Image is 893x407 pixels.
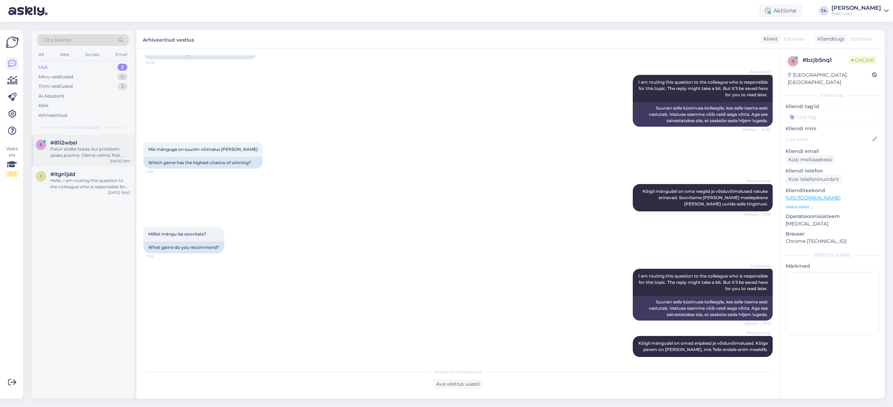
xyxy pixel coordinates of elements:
div: Socials [84,50,101,59]
div: 2 [118,83,127,90]
div: [DATE] 19:11 [110,159,130,164]
div: Uus [38,64,48,71]
p: [MEDICAL_DATA] [786,220,879,227]
div: Hello, I am routing this question to the colleague who is responsible for this topic. The reply m... [50,177,130,190]
span: Vestlus on arhiveeritud [434,369,482,375]
div: Küsi telefoninumbrit [786,175,842,184]
div: 2 [118,64,127,71]
img: Askly Logo [6,36,19,49]
div: Ava vestlus uuesti [433,379,483,389]
div: Minu vestlused [38,73,73,80]
div: All [37,50,45,59]
div: Aktiivne [759,5,802,17]
div: 2 / 3 [6,171,18,177]
p: Klienditeekond [786,187,879,194]
div: Suunan selle küsimuse kolleegile, kes selle teema eest vastutab. Vastuse saamine võib veidi aega ... [633,102,773,127]
p: Märkmed [786,262,879,270]
div: Web [58,50,71,59]
span: AI Assistent [744,263,771,268]
div: Tiimi vestlused [38,83,73,90]
p: Brauser [786,230,879,238]
span: 14:51 [146,169,172,174]
span: 17:43 [744,357,771,363]
div: Vaata siia [6,146,18,177]
span: Nähtud ✓ 15:39 [744,212,771,217]
div: Küsi meiliaadressi [786,155,835,164]
p: Kliendi email [786,148,879,155]
p: Vaata edasi ... [786,204,879,210]
div: TA [819,6,829,16]
div: Kliendi info [786,92,879,99]
p: Chrome [TECHNICAL_ID] [786,238,879,245]
a: [URL][DOMAIN_NAME] [786,195,841,201]
span: Pillemari Paal [744,330,771,336]
span: b [792,58,795,64]
span: I am routing this question to the colleague who is responsible for this topic. The reply might ta... [638,273,769,291]
span: Kõigil mängudel on omad eripärad ja võiduvõimalused. Kõige parem on [PERSON_NAME], mis Teile enda... [638,341,769,352]
span: 14:48 [146,60,172,65]
div: What game do you recommend? [143,241,224,253]
label: Arhiveeritud vestlus [143,34,194,44]
p: Operatsioonisüsteem [786,213,879,220]
input: Lisa tag [786,112,879,122]
span: 17:18 [146,254,172,259]
p: Kliendi tag'id [786,103,879,110]
div: Kõik [38,102,49,109]
span: Otsi kliente [43,36,71,44]
p: Kliendi nimi [786,125,879,132]
div: 0 [117,73,127,80]
div: [PERSON_NAME] [786,252,879,258]
div: [GEOGRAPHIC_DATA], [GEOGRAPHIC_DATA] [788,71,872,86]
span: AI Assistent [744,69,771,75]
span: #itgn1jdd [50,171,75,177]
div: [PERSON_NAME] [831,5,881,11]
span: I am routing this question to the colleague who is responsible for this topic. The reply might ta... [638,79,769,97]
div: Klient [761,35,778,43]
span: #81i2wbsl [50,140,77,146]
p: Kliendi telefon [786,167,879,175]
span: Kõigil mängudel on oma reeglid ja võiduvõimalused natuke erinevad. Soovitame [PERSON_NAME] meelep... [643,189,769,206]
div: Palun andke teada, kui probleem peaks püsima. Oleme valmis Teid edasi aitama. [50,146,130,159]
span: Pillemari Paal [744,178,771,184]
span: i [40,174,42,179]
div: Which game has the highest chance of winning? [143,157,263,169]
div: Arhiveeritud [38,112,67,119]
span: Estonian [784,35,805,43]
span: Nähtud ✓ 14:49 [743,127,771,132]
span: Online [849,56,877,64]
input: Lisa nimi [786,135,871,143]
div: Eesti Loto [831,11,881,16]
div: Suunan selle küsimuse kolleegile, kes selle teema eest vastutab. Vastuse saamine võib veidi aega ... [633,296,773,321]
span: 8 [40,142,42,147]
span: Uued vestlused [67,124,99,131]
div: # bzjb5nq1 [802,56,849,64]
a: [PERSON_NAME]Eesti Loto [831,5,889,16]
div: Email [114,50,129,59]
div: [DATE] 19:00 [108,190,130,195]
span: Millist mängu ise soovitate? [148,231,206,237]
span: Estonian [850,35,872,43]
div: AI Assistent [38,93,64,100]
span: Nähtud ✓ 17:19 [744,321,771,326]
div: Klienditugi [815,35,844,43]
span: Mis mänguga on suurim võimalus [PERSON_NAME] [148,147,258,152]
